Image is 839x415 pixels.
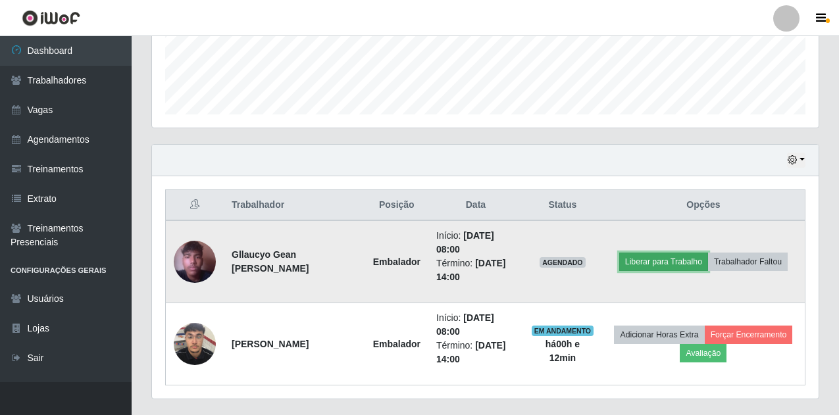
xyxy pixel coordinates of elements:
[174,224,216,299] img: 1750804753278.jpeg
[436,230,494,255] time: [DATE] 08:00
[22,10,80,26] img: CoreUI Logo
[428,190,523,221] th: Data
[619,253,708,271] button: Liberar para Trabalho
[373,339,420,349] strong: Embalador
[523,190,602,221] th: Status
[680,344,726,362] button: Avaliação
[365,190,428,221] th: Posição
[436,339,515,366] li: Término:
[540,257,586,268] span: AGENDADO
[532,326,594,336] span: EM ANDAMENTO
[436,229,515,256] li: Início:
[602,190,805,221] th: Opções
[708,253,788,271] button: Trabalhador Faltou
[436,312,494,337] time: [DATE] 08:00
[436,311,515,339] li: Início:
[174,316,216,372] img: 1753794100219.jpeg
[614,326,704,344] button: Adicionar Horas Extra
[224,190,365,221] th: Trabalhador
[436,256,515,284] li: Término:
[546,339,580,363] strong: há 00 h e 12 min
[232,249,309,274] strong: Gllaucyo Gean [PERSON_NAME]
[232,339,309,349] strong: [PERSON_NAME]
[373,256,420,267] strong: Embalador
[705,326,793,344] button: Forçar Encerramento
